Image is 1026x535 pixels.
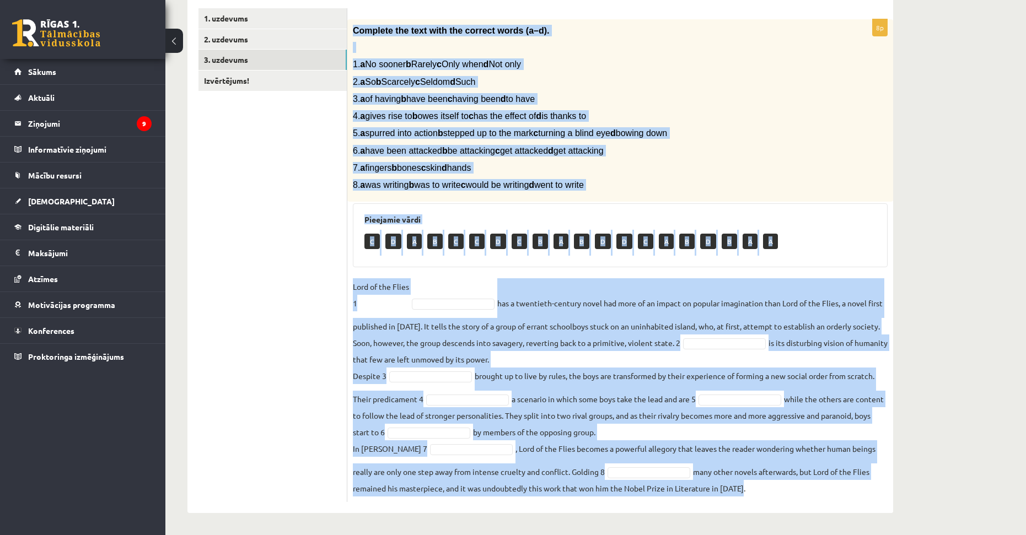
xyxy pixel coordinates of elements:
span: 6. have been attacked be attacking get attacked get attacking [353,146,604,155]
b: b [406,60,411,69]
p: B [427,234,443,249]
span: 4. gives rise to owes itself to has the effect of is thanks to [353,111,586,121]
span: Complete the text with the correct words (a–d). [353,26,550,35]
b: b [438,128,443,138]
span: Atzīmes [28,274,58,284]
span: 8. was writing was to write would be writing went to write [353,180,584,190]
p: A [743,234,758,249]
h3: Pieejamie vārdi [364,215,876,224]
a: 3. uzdevums [198,50,347,70]
span: Proktoringa izmēģinājums [28,352,124,361]
b: b [391,163,397,172]
a: Izvērtējums! [198,71,347,91]
b: b [409,180,414,190]
a: Motivācijas programma [14,292,152,317]
b: d [501,94,506,104]
b: b [401,94,406,104]
b: d [610,128,616,138]
p: C [364,234,380,249]
b: d [442,163,447,172]
a: [DEMOGRAPHIC_DATA] [14,188,152,214]
a: 1. uzdevums [198,8,347,29]
p: C [448,234,464,249]
a: Proktoringa izmēģinājums [14,344,152,369]
p: A [407,234,422,249]
p: D [616,234,632,249]
p: B [679,234,695,249]
legend: Ziņojumi [28,111,152,136]
b: c [421,163,426,172]
a: 2. uzdevums [198,29,347,50]
p: D [385,234,401,249]
b: a [360,77,365,87]
a: Maksājumi [14,240,152,266]
p: D [700,234,716,249]
p: 8p [872,19,888,36]
p: C [638,234,653,249]
p: B [722,234,737,249]
span: 2. So Scarcely Seldom Such [353,77,475,87]
i: 9 [137,116,152,131]
p: C [512,234,527,249]
b: d [548,146,554,155]
b: c [533,128,538,138]
span: [DEMOGRAPHIC_DATA] [28,196,115,206]
a: Informatīvie ziņojumi [14,137,152,162]
a: Atzīmes [14,266,152,291]
p: B [533,234,548,249]
fieldset: has a twentieth-century novel had more of an impact on popular imagination than Lord of the Flies... [353,278,888,496]
p: B [574,234,589,249]
b: b [376,77,382,87]
a: Mācību resursi [14,163,152,188]
b: d [450,77,455,87]
span: 5. spurred into action stepped up to the mark turning a blind eye bowing down [353,128,667,138]
b: c [437,60,442,69]
b: a [360,60,365,69]
b: a [360,111,365,121]
b: c [461,180,466,190]
span: Sākums [28,67,56,77]
a: Sākums [14,59,152,84]
b: a [360,94,365,104]
b: a [360,128,365,138]
b: c [469,111,474,121]
span: Mācību resursi [28,170,82,180]
b: b [442,146,448,155]
b: a [360,146,365,155]
p: Lord of the Flies 1 [353,278,409,311]
p: A [763,234,778,249]
a: Ziņojumi9 [14,111,152,136]
b: d [536,111,541,121]
p: A [659,234,674,249]
b: c [495,146,500,155]
b: a [360,180,365,190]
p: In [PERSON_NAME] 7 [353,440,427,457]
a: Aktuāli [14,85,152,110]
b: b [412,111,418,121]
p: A [554,234,568,249]
b: c [448,94,453,104]
span: Aktuāli [28,93,55,102]
p: D [595,234,611,249]
b: c [415,77,420,87]
p: Despite 3 [353,368,386,384]
legend: Informatīvie ziņojumi [28,137,152,162]
legend: Maksājumi [28,240,152,266]
p: D [490,234,506,249]
span: Digitālie materiāli [28,222,94,232]
span: 3. of having have been having been to have [353,94,535,104]
a: Rīgas 1. Tālmācības vidusskola [12,19,100,47]
span: 1. No sooner Rarely Only when Not only [353,60,521,69]
span: 7. fingers bones skin hands [353,163,471,172]
b: a [360,163,365,172]
span: Konferences [28,326,74,336]
b: d [484,60,489,69]
b: d [529,180,534,190]
p: C [469,234,485,249]
a: Konferences [14,318,152,343]
span: Motivācijas programma [28,300,115,310]
a: Digitālie materiāli [14,214,152,240]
